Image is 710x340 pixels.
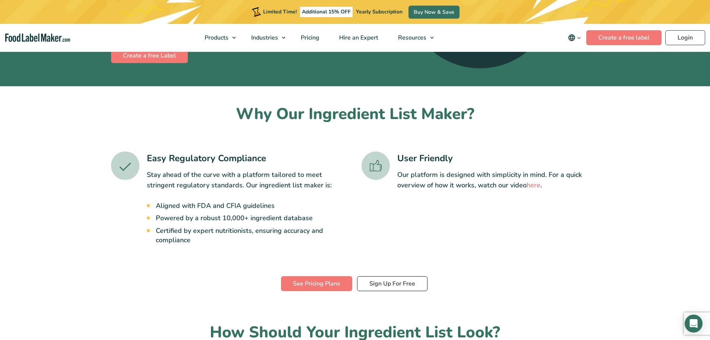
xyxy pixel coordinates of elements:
a: Industries [242,24,289,52]
h2: Why Our Ingredient List Maker? [111,104,599,125]
h3: Easy Regulatory Compliance [147,152,349,165]
a: here [527,181,540,190]
img: A green tick icon. [111,152,139,180]
span: Industries [249,34,279,42]
span: Resources [396,34,427,42]
span: Additional 15% OFF [300,7,353,17]
span: Hire an Expert [337,34,379,42]
h3: User Friendly [397,152,599,165]
li: Certified by expert nutritionists, ensuring accuracy and compliance [156,226,349,245]
a: Create a free Label [111,48,188,63]
a: Login [665,30,705,45]
a: Products [195,24,240,52]
a: Resources [388,24,438,52]
a: Sign Up For Free [357,276,427,291]
a: See Pricing Plans [281,276,352,291]
p: Stay ahead of the curve with a platform tailored to meet stringent regulatory standards. Our ingr... [147,169,349,191]
div: Open Intercom Messenger [685,315,703,333]
a: Create a free label [586,30,662,45]
span: Limited Time! [263,8,297,15]
img: A green thumbs up icon. [362,152,390,180]
a: Pricing [291,24,328,52]
p: Our platform is designed with simplicity in mind. For a quick overview of how it works, watch our... [397,169,599,191]
li: Aligned with FDA and CFIA guidelines [156,201,349,210]
a: Hire an Expert [329,24,386,52]
span: Products [202,34,229,42]
li: Powered by a robust 10,000+ ingredient database [156,213,349,223]
span: Yearly Subscription [356,8,403,15]
span: Pricing [299,34,320,42]
a: Buy Now & Save [408,6,460,19]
